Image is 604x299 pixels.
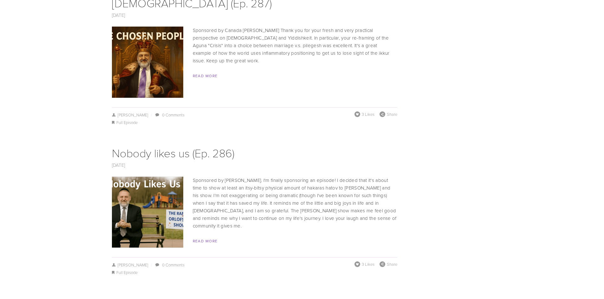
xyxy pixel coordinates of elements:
[112,27,397,65] p: Sponsored by Canada [PERSON_NAME] Thank you for your fresh and very practical perspective on [DEM...
[162,262,185,268] a: 0 Comments
[94,27,201,98] img: The Jews and the Non Jews (Ep. 287)
[116,120,138,125] a: Full Episode
[193,73,218,78] a: Read More
[94,177,201,248] img: Nobody likes us (Ep. 286)
[362,111,374,117] span: 3 Likes
[112,12,125,18] a: [DATE]
[148,112,154,118] span: /
[362,261,374,267] span: 3 Likes
[112,262,148,268] a: [PERSON_NAME]
[112,162,125,168] a: [DATE]
[162,112,185,118] a: 0 Comments
[116,270,138,275] a: Full Episode
[380,261,397,267] div: Share
[112,177,397,230] p: Sponsored by [PERSON_NAME]. I'm finally sponsoring an episode! I decided that it's about time to ...
[193,238,218,244] a: Read More
[148,262,154,268] span: /
[380,111,397,117] div: Share
[112,112,148,118] a: [PERSON_NAME]
[112,145,234,160] a: Nobody likes us (Ep. 286)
